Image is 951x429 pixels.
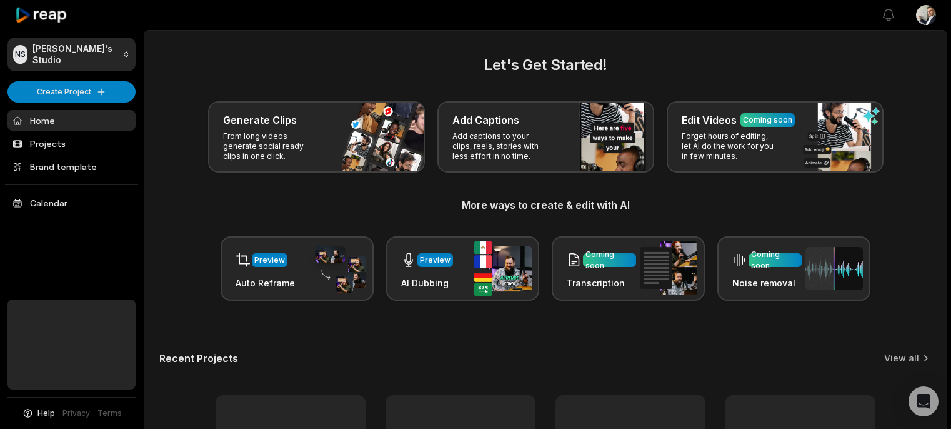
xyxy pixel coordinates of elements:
p: From long videos generate social ready clips in one click. [223,131,320,161]
a: View all [884,352,919,365]
a: Terms [97,408,122,419]
h3: Noise removal [732,276,802,290]
div: Coming soon [751,249,799,271]
div: NS [13,45,27,64]
h3: Add Captions [452,113,519,128]
h2: Recent Projects [159,352,238,365]
span: Help [37,408,55,419]
div: Coming soon [585,249,634,271]
h2: Let's Get Started! [159,54,932,76]
p: Add captions to your clips, reels, stories with less effort in no time. [452,131,549,161]
a: Home [7,110,136,131]
img: noise_removal.png [805,247,863,290]
h3: Transcription [567,276,636,290]
p: Forget hours of editing, let AI do the work for you in few minutes. [682,131,779,161]
div: Preview [254,255,285,266]
h3: Auto Reframe [236,276,295,290]
a: Brand template [7,156,136,177]
h3: AI Dubbing [401,276,453,290]
h3: More ways to create & edit with AI [159,198,932,213]
h3: Generate Clips [223,113,297,128]
p: [PERSON_NAME]'s Studio [32,43,117,66]
a: Calendar [7,193,136,213]
a: Projects [7,133,136,154]
div: Preview [420,255,451,266]
button: Help [22,408,55,419]
div: Open Intercom Messenger [909,386,939,416]
a: Privacy [62,408,90,419]
img: transcription.png [640,241,697,295]
img: ai_dubbing.png [474,241,532,296]
button: Create Project [7,81,136,103]
img: auto_reframe.png [309,245,366,293]
h3: Edit Videos [682,113,737,128]
div: Coming soon [743,114,792,126]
